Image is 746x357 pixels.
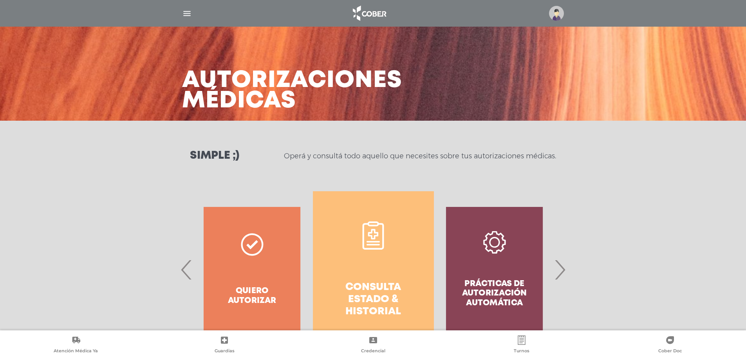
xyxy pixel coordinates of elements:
span: Credencial [361,348,385,355]
h3: Autorizaciones médicas [182,71,402,111]
img: logo_cober_home-white.png [349,4,390,23]
img: Cober_menu-lines-white.svg [182,9,192,18]
span: Previous [179,248,194,291]
a: Consulta estado & historial [313,191,434,348]
h4: Consulta estado & historial [327,281,420,318]
span: Next [552,248,567,291]
h3: Simple ;) [190,150,239,161]
a: Guardias [150,335,298,355]
span: Atención Médica Ya [54,348,98,355]
span: Turnos [514,348,529,355]
a: Cober Doc [596,335,744,355]
a: Atención Médica Ya [2,335,150,355]
img: profile-placeholder.svg [549,6,564,21]
a: Turnos [447,335,596,355]
a: Credencial [299,335,447,355]
span: Cober Doc [658,348,682,355]
p: Operá y consultá todo aquello que necesites sobre tus autorizaciones médicas. [284,151,556,161]
span: Guardias [215,348,235,355]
